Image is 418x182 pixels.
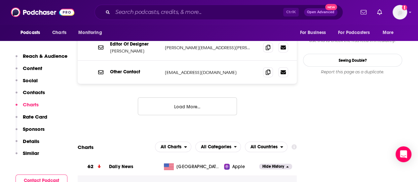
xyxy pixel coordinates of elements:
[378,26,402,39] button: open menu
[383,28,394,37] span: More
[23,101,39,108] p: Charts
[11,6,74,18] img: Podchaser - Follow, Share and Rate Podcasts
[48,26,70,39] a: Charts
[23,150,39,156] p: Similar
[304,8,337,16] button: Open AdvancedNew
[16,150,39,162] button: Similar
[374,7,385,18] a: Show notifications dropdown
[78,158,109,176] a: 62
[303,54,402,67] a: Seeing Double?
[283,8,299,17] span: Ctrl K
[303,69,402,75] div: Report this page as a duplicate.
[16,101,39,114] button: Charts
[16,89,45,101] button: Contacts
[295,26,334,39] button: open menu
[155,142,191,152] h2: Platforms
[262,164,284,169] span: Hide History
[113,7,283,18] input: Search podcasts, credits, & more...
[195,142,241,152] button: open menu
[23,65,42,71] p: Content
[195,142,241,152] h2: Categories
[176,164,219,170] span: United States
[52,28,66,37] span: Charts
[23,114,47,120] p: Rate Card
[16,114,47,126] button: Rate Card
[396,146,411,162] div: Open Intercom Messenger
[109,164,133,169] a: Daily News
[201,145,231,149] span: All Categories
[325,4,337,10] span: New
[245,142,287,152] h2: Countries
[232,164,245,170] span: Apple
[307,11,334,14] span: Open Advanced
[16,138,39,150] button: Details
[224,164,259,170] a: Apple
[393,5,407,19] button: Show profile menu
[138,97,237,115] button: Load More...
[165,70,252,75] p: [EMAIL_ADDRESS][DOMAIN_NAME]
[16,53,67,65] button: Reach & Audience
[165,45,252,51] p: [PERSON_NAME][EMAIL_ADDRESS][PERSON_NAME][DOMAIN_NAME]
[358,7,369,18] a: Show notifications dropdown
[16,65,42,77] button: Content
[393,5,407,19] img: User Profile
[250,145,278,149] span: All Countries
[23,77,38,84] p: Social
[110,48,160,54] p: [PERSON_NAME]
[110,69,160,75] p: Other Contact
[74,26,110,39] button: open menu
[245,142,287,152] button: open menu
[78,28,102,37] span: Monitoring
[23,126,45,132] p: Sponsors
[161,145,181,149] span: All Charts
[402,5,407,10] svg: Add a profile image
[78,144,94,150] h2: Charts
[16,26,49,39] button: open menu
[23,138,39,144] p: Details
[334,26,379,39] button: open menu
[88,163,94,170] h3: 62
[95,5,343,20] div: Search podcasts, credits, & more...
[338,28,370,37] span: For Podcasters
[300,28,326,37] span: For Business
[259,164,292,169] button: Hide History
[16,126,45,138] button: Sponsors
[23,53,67,59] p: Reach & Audience
[23,89,45,95] p: Contacts
[20,28,40,37] span: Podcasts
[16,77,38,90] button: Social
[110,41,160,47] p: Editor Of Designer
[155,142,191,152] button: open menu
[393,5,407,19] span: Logged in as ShannonHennessey
[161,164,224,170] a: [GEOGRAPHIC_DATA]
